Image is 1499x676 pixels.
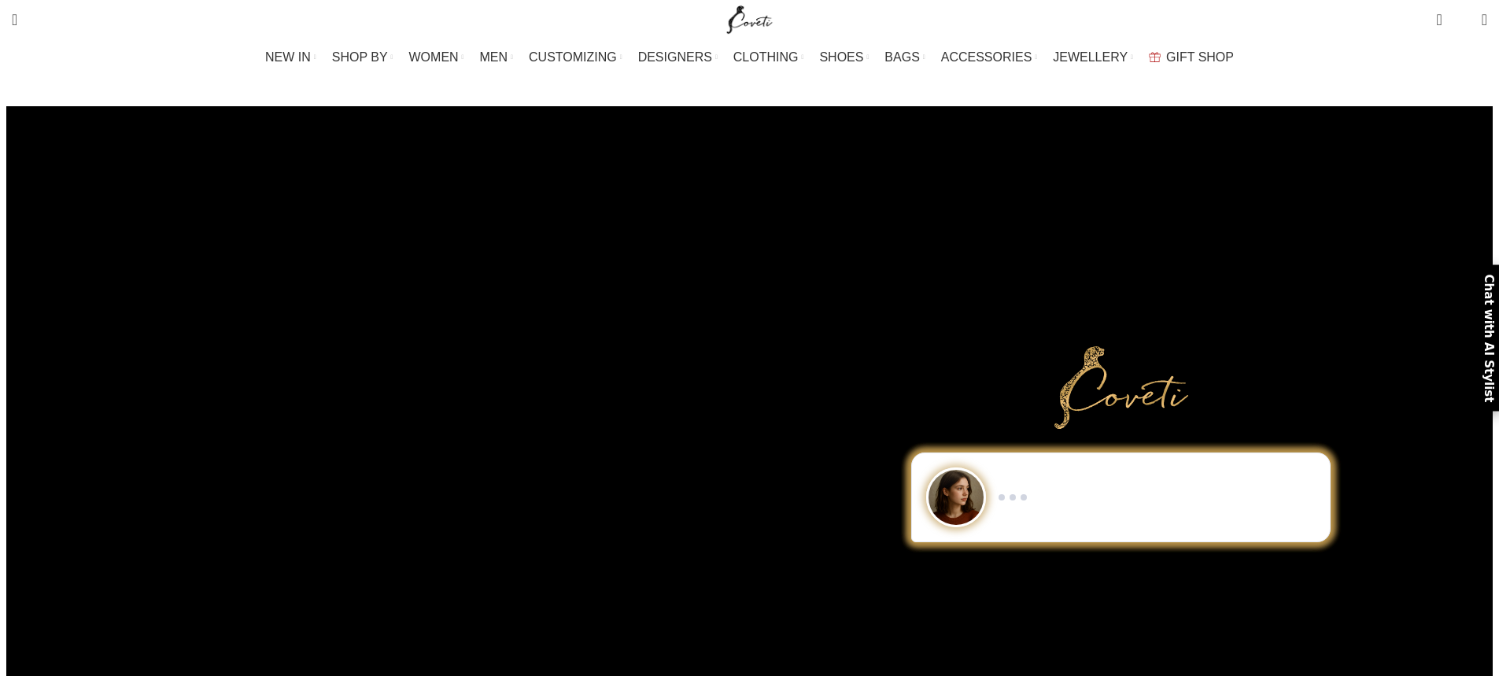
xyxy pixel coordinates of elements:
[941,50,1032,65] span: ACCESSORIES
[4,4,25,35] a: Search
[529,50,617,65] span: CUSTOMIZING
[332,50,388,65] span: SHOP BY
[480,50,508,65] span: MEN
[1053,42,1133,73] a: JEWELLERY
[1054,346,1188,428] img: Primary Gold
[332,42,393,73] a: SHOP BY
[733,42,804,73] a: CLOTHING
[1457,16,1469,28] span: 0
[1454,4,1470,35] div: My Wishlist
[1149,52,1161,62] img: GiftBag
[1428,4,1449,35] a: 0
[480,42,513,73] a: MEN
[638,50,712,65] span: DESIGNERS
[819,42,869,73] a: SHOES
[4,42,1495,73] div: Main navigation
[265,42,316,73] a: NEW IN
[1166,50,1234,65] span: GIFT SHOP
[884,42,925,73] a: BAGS
[769,453,1473,542] div: Chat to Shop demo
[819,50,863,65] span: SHOES
[409,50,459,65] span: WOMEN
[638,42,718,73] a: DESIGNERS
[733,50,799,65] span: CLOTHING
[1149,42,1234,73] a: GIFT SHOP
[529,42,622,73] a: CUSTOMIZING
[884,50,919,65] span: BAGS
[409,42,464,73] a: WOMEN
[1438,8,1449,20] span: 0
[941,42,1038,73] a: ACCESSORIES
[265,50,311,65] span: NEW IN
[723,12,776,25] a: Site logo
[1053,50,1128,65] span: JEWELLERY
